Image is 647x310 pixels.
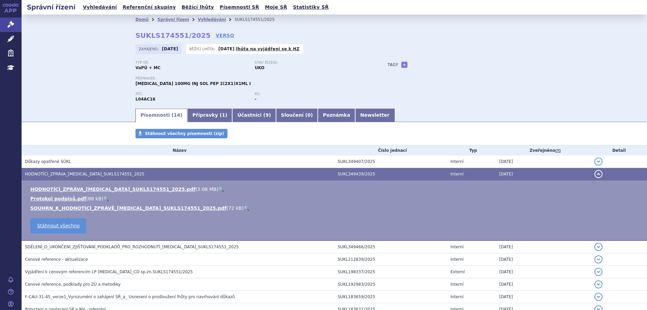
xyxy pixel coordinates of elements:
th: Název [22,145,334,156]
p: ATC: [135,92,248,96]
span: Běžící lhůta: [189,46,217,52]
a: Referenční skupiny [121,3,178,12]
p: - [218,46,300,52]
a: Statistiky SŘ [291,3,331,12]
span: Cenové reference, podklady pro ZÚ a metodiky [25,282,121,287]
a: SOUHRN_K_HODNOTÍCÍ_ZPRÁVĚ_[MEDICAL_DATA]_SUKLS174551_2025.pdf [30,205,226,211]
a: Stáhnout všechno [30,218,86,233]
a: Běžící lhůty [180,3,216,12]
th: Detail [591,145,647,156]
span: HODNOTÍCÍ_ZPRÁVA_TREMFYA_SUKLS174551_2025 [25,172,145,176]
abbr: (?) [555,148,561,153]
span: Externí [451,270,465,274]
li: ( ) [30,186,640,193]
strong: UKO [255,65,265,70]
a: Přípravky (1) [187,109,232,122]
span: 0 [307,112,311,118]
span: Interní [451,172,464,176]
span: Zahájeno: [139,46,160,52]
p: RS: [255,92,367,96]
button: detail [594,268,603,276]
a: VERSO [216,32,234,39]
a: 🔍 [244,205,249,211]
span: 88 kB [88,196,101,201]
td: SUKL198337/2025 [334,266,447,278]
a: Písemnosti (14) [135,109,187,122]
th: Typ [447,145,496,156]
th: Zveřejněno [496,145,591,156]
p: Přípravek: [135,77,374,81]
span: 1 [222,112,225,118]
a: 🔍 [103,196,109,201]
li: ( ) [30,195,640,202]
td: [DATE] [496,266,591,278]
td: [DATE] [496,253,591,266]
td: SUKL349439/2025 [334,168,447,180]
a: Moje SŘ [263,3,289,12]
a: Vyhledávání [81,3,119,12]
td: [DATE] [496,241,591,253]
span: 72 kB [228,205,242,211]
a: Písemnosti SŘ [218,3,261,12]
a: Vyhledávání [198,17,226,22]
td: [DATE] [496,291,591,303]
span: Interní [451,245,464,249]
strong: [DATE] [218,47,235,51]
span: [MEDICAL_DATA] 100MG INJ SOL PEP 2(2X1)X1ML I [135,81,251,86]
span: 14 [174,112,180,118]
button: detail [594,293,603,301]
a: Sloučení (0) [276,109,318,122]
a: Správní řízení [157,17,189,22]
a: + [401,62,407,68]
strong: VaPÚ + MC [135,65,160,70]
a: lhůta na vyjádření se k HZ [236,47,300,51]
span: Důkazy opatřené SÚKL [25,159,71,164]
a: Poznámka [318,109,355,122]
span: Interní [451,257,464,262]
td: SUKL349466/2025 [334,241,447,253]
p: Stav řízení: [255,61,367,65]
button: detail [594,280,603,288]
span: Stáhnout všechny písemnosti (zip) [145,131,224,136]
h2: Správní řízení [22,2,81,12]
td: SUKL183659/2025 [334,291,447,303]
strong: SUKLS174551/2025 [135,31,211,39]
button: detail [594,255,603,263]
a: Účastníci (9) [232,109,276,122]
span: Vyjádření k cenovým referencím LP TREMFYA_CD sp.zn.SUKLS174551/2025 [25,270,193,274]
th: Číslo jednací [334,145,447,156]
span: F-CAU-31-45_verze1_Vyrozumění o zahájení SŘ_a_ Usnesení o prodloužení lhůty pro navrhování důkazů [25,294,235,299]
a: 🔍 [218,187,224,192]
strong: [DATE] [162,47,178,51]
a: Protokol podpisů.pdf [30,196,86,201]
a: Newsletter [355,109,395,122]
p: Typ SŘ: [135,61,248,65]
button: detail [594,158,603,166]
span: 9 [266,112,269,118]
span: Interní [451,159,464,164]
li: ( ) [30,205,640,212]
td: SUKL192983/2025 [334,278,447,291]
h3: Tagy [388,61,398,69]
a: Stáhnout všechny písemnosti (zip) [135,129,227,138]
span: Cenové reference - aktualizace [25,257,88,262]
li: SUKLS174551/2025 [235,15,283,25]
td: SUKL212839/2025 [334,253,447,266]
strong: - [255,97,256,102]
span: Interní [451,294,464,299]
button: detail [594,243,603,251]
a: HODNOTÍCÍ_ZPRÁVA_[MEDICAL_DATA]_SUKLS174551_2025.pdf [30,187,195,192]
span: 3.08 MB [197,187,216,192]
a: Domů [135,17,149,22]
button: detail [594,170,603,178]
td: [DATE] [496,168,591,180]
span: SDĚLENÍ_O_UKONČENÍ_ZJIŠŤOVÁNÍ_PODKLADŮ_PRO_ROZHODNUTÍ_TREMFYA_SUKLS174551_2025 [25,245,239,249]
td: SUKL349407/2025 [334,156,447,168]
strong: GUSELKUMAB [135,97,155,102]
span: Interní [451,282,464,287]
td: [DATE] [496,278,591,291]
td: [DATE] [496,156,591,168]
